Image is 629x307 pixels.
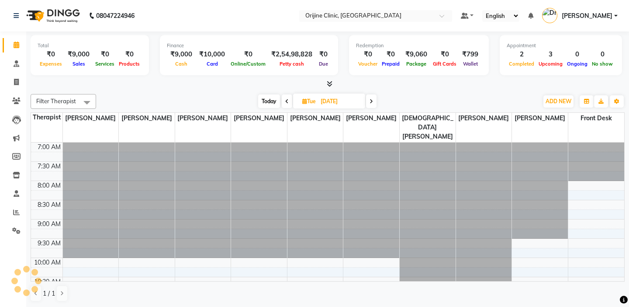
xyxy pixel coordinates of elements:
[196,49,228,59] div: ₹10,000
[38,42,142,49] div: Total
[543,95,574,108] button: ADD NEW
[402,49,431,59] div: ₹9,060
[568,113,624,124] span: Front Desk
[287,113,343,124] span: [PERSON_NAME]
[36,200,62,209] div: 8:30 AM
[356,42,482,49] div: Redemption
[343,113,399,124] span: [PERSON_NAME]
[64,49,93,59] div: ₹9,000
[167,49,196,59] div: ₹9,000
[507,61,536,67] span: Completed
[258,94,280,108] span: Today
[31,113,62,122] div: Therapist
[268,49,316,59] div: ₹2,54,98,828
[404,61,429,67] span: Package
[93,49,117,59] div: ₹0
[36,220,62,229] div: 9:00 AM
[43,289,55,298] span: 1 / 1
[318,95,362,108] input: 2025-10-14
[36,181,62,190] div: 8:00 AM
[507,42,615,49] div: Appointment
[316,49,331,59] div: ₹0
[590,49,615,59] div: 0
[38,61,64,67] span: Expenses
[456,113,512,124] span: [PERSON_NAME]
[300,98,318,105] span: Tue
[380,61,402,67] span: Prepaid
[512,113,568,124] span: [PERSON_NAME]
[63,113,119,124] span: [PERSON_NAME]
[536,49,565,59] div: 3
[117,61,142,67] span: Products
[117,49,142,59] div: ₹0
[459,49,482,59] div: ₹799
[562,11,612,21] span: [PERSON_NAME]
[431,49,459,59] div: ₹0
[96,3,135,28] b: 08047224946
[277,61,306,67] span: Petty cash
[356,61,380,67] span: Voucher
[400,113,456,142] span: [DEMOGRAPHIC_DATA][PERSON_NAME]
[565,61,590,67] span: Ongoing
[507,49,536,59] div: 2
[317,61,330,67] span: Due
[536,61,565,67] span: Upcoming
[356,49,380,59] div: ₹0
[380,49,402,59] div: ₹0
[36,98,76,105] span: Filter Therapist
[431,61,459,67] span: Gift Cards
[36,239,62,248] div: 9:30 AM
[32,258,62,267] div: 10:00 AM
[167,42,331,49] div: Finance
[565,49,590,59] div: 0
[542,8,557,23] img: Dr. Kritu Bhandari
[36,143,62,152] div: 7:00 AM
[173,61,190,67] span: Cash
[93,61,117,67] span: Services
[228,61,268,67] span: Online/Custom
[175,113,231,124] span: [PERSON_NAME]
[119,113,175,124] span: [PERSON_NAME]
[546,98,571,105] span: ADD NEW
[22,3,82,28] img: logo
[590,61,615,67] span: No show
[231,113,287,124] span: [PERSON_NAME]
[204,61,220,67] span: Card
[228,49,268,59] div: ₹0
[32,277,62,286] div: 10:30 AM
[36,162,62,171] div: 7:30 AM
[70,61,87,67] span: Sales
[38,49,64,59] div: ₹0
[461,61,480,67] span: Wallet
